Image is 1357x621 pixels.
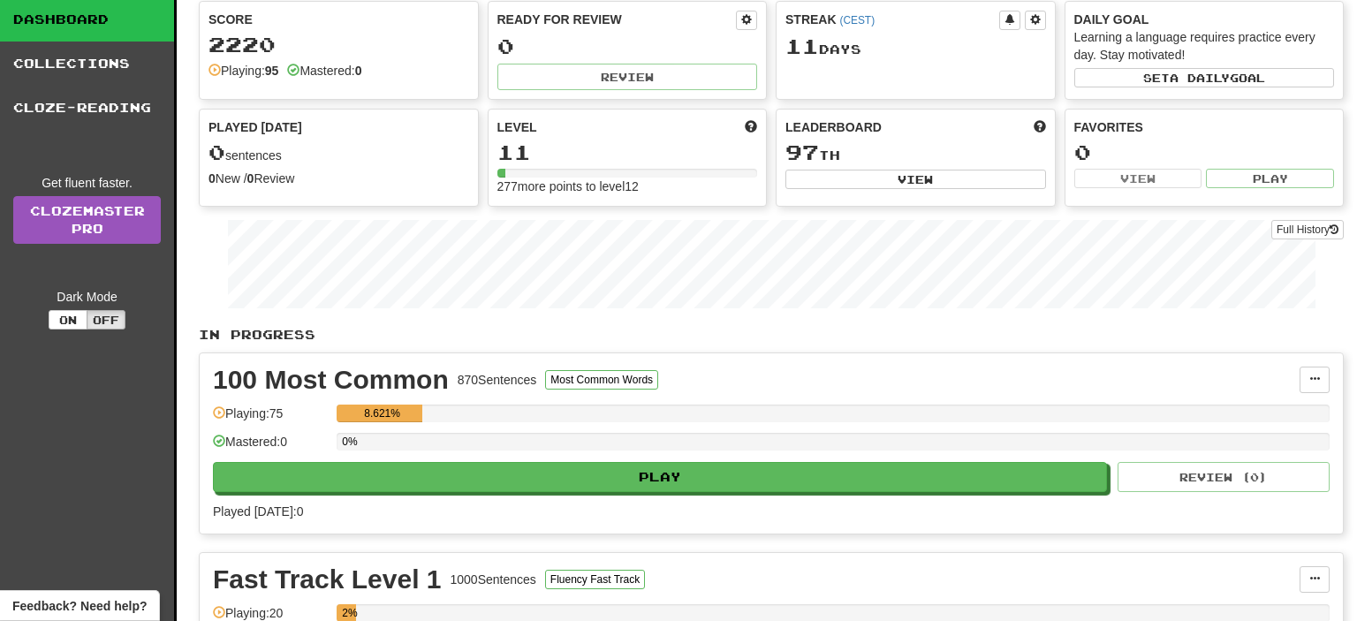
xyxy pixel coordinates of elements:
strong: 95 [265,64,279,78]
span: Open feedback widget [12,597,147,615]
button: Review [497,64,758,90]
button: View [785,170,1046,189]
span: Score more points to level up [745,118,757,136]
button: Play [213,462,1107,492]
div: Get fluent faster. [13,174,161,192]
strong: 0 [208,171,216,186]
div: Learning a language requires practice every day. Stay motivated! [1074,28,1335,64]
span: Played [DATE] [208,118,302,136]
div: 2220 [208,34,469,56]
button: Seta dailygoal [1074,68,1335,87]
div: Favorites [1074,118,1335,136]
button: Review (0) [1118,462,1330,492]
button: Off [87,310,125,329]
button: Play [1206,169,1334,188]
span: 0 [208,140,225,164]
strong: 0 [355,64,362,78]
span: 97 [785,140,819,164]
div: Daily Goal [1074,11,1335,28]
div: Ready for Review [497,11,737,28]
div: 277 more points to level 12 [497,178,758,195]
div: 0 [497,35,758,57]
button: Most Common Words [545,370,658,390]
span: 11 [785,34,819,58]
span: Level [497,118,537,136]
div: Day s [785,35,1046,58]
div: 870 Sentences [458,371,537,389]
div: Playing: 75 [213,405,328,434]
div: Dark Mode [13,288,161,306]
span: a daily [1170,72,1230,84]
div: 100 Most Common [213,367,449,393]
span: This week in points, UTC [1034,118,1046,136]
span: Played [DATE]: 0 [213,504,303,519]
div: Fast Track Level 1 [213,566,442,593]
div: 8.621% [342,405,422,422]
div: 11 [497,141,758,163]
button: On [49,310,87,329]
div: 0 [1074,141,1335,163]
button: View [1074,169,1202,188]
div: Mastered: [287,62,361,80]
div: th [785,141,1046,164]
button: Full History [1271,220,1344,239]
div: Playing: [208,62,278,80]
div: Streak [785,11,999,28]
a: ClozemasterPro [13,196,161,244]
strong: 0 [247,171,254,186]
p: In Progress [199,326,1344,344]
span: Leaderboard [785,118,882,136]
div: Score [208,11,469,28]
div: 1000 Sentences [451,571,536,588]
button: Fluency Fast Track [545,570,645,589]
a: (CEST) [839,14,875,27]
div: Mastered: 0 [213,433,328,462]
div: New / Review [208,170,469,187]
div: sentences [208,141,469,164]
